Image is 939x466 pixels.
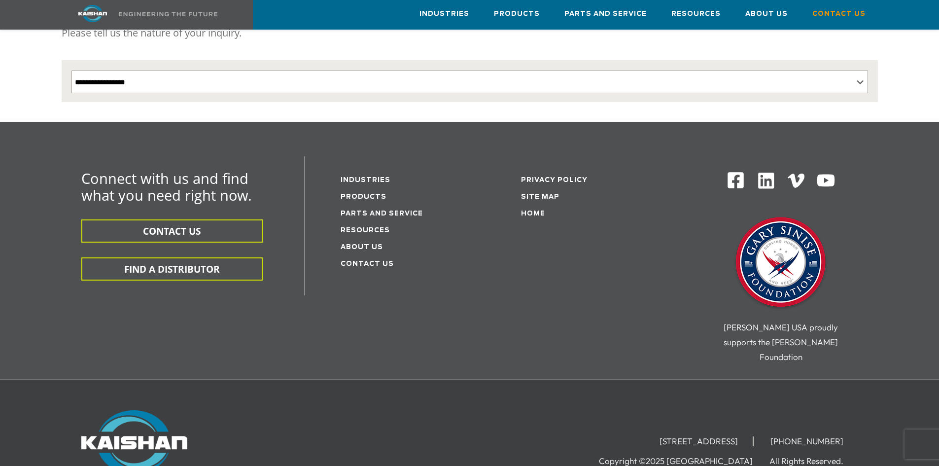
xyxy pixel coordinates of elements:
[727,171,745,189] img: Facebook
[81,169,252,205] span: Connect with us and find what you need right now.
[671,0,721,27] a: Resources
[812,0,866,27] a: Contact Us
[724,322,838,362] span: [PERSON_NAME] USA proudly supports the [PERSON_NAME] Foundation
[756,436,858,446] li: [PHONE_NUMBER]
[788,174,804,188] img: Vimeo
[494,0,540,27] a: Products
[521,194,559,200] a: Site Map
[119,12,217,16] img: Engineering the future
[645,436,754,446] li: [STREET_ADDRESS]
[816,171,835,190] img: Youtube
[419,8,469,20] span: Industries
[62,23,878,43] p: Please tell us the nature of your inquiry.
[745,8,788,20] span: About Us
[494,8,540,20] span: Products
[341,227,390,234] a: Resources
[599,456,767,466] li: Copyright ©2025 [GEOGRAPHIC_DATA]
[56,5,130,22] img: kaishan logo
[745,0,788,27] a: About Us
[341,211,423,217] a: Parts and service
[769,456,858,466] li: All Rights Reserved.
[671,8,721,20] span: Resources
[81,257,263,281] button: FIND A DISTRIBUTOR
[757,171,776,190] img: Linkedin
[564,0,647,27] a: Parts and Service
[812,8,866,20] span: Contact Us
[81,219,263,243] button: CONTACT US
[341,261,394,267] a: Contact Us
[419,0,469,27] a: Industries
[521,177,588,183] a: Privacy Policy
[341,244,383,251] a: About Us
[564,8,647,20] span: Parts and Service
[341,177,390,183] a: Industries
[731,214,830,313] img: Gary Sinise Foundation
[341,194,386,200] a: Products
[521,211,545,217] a: Home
